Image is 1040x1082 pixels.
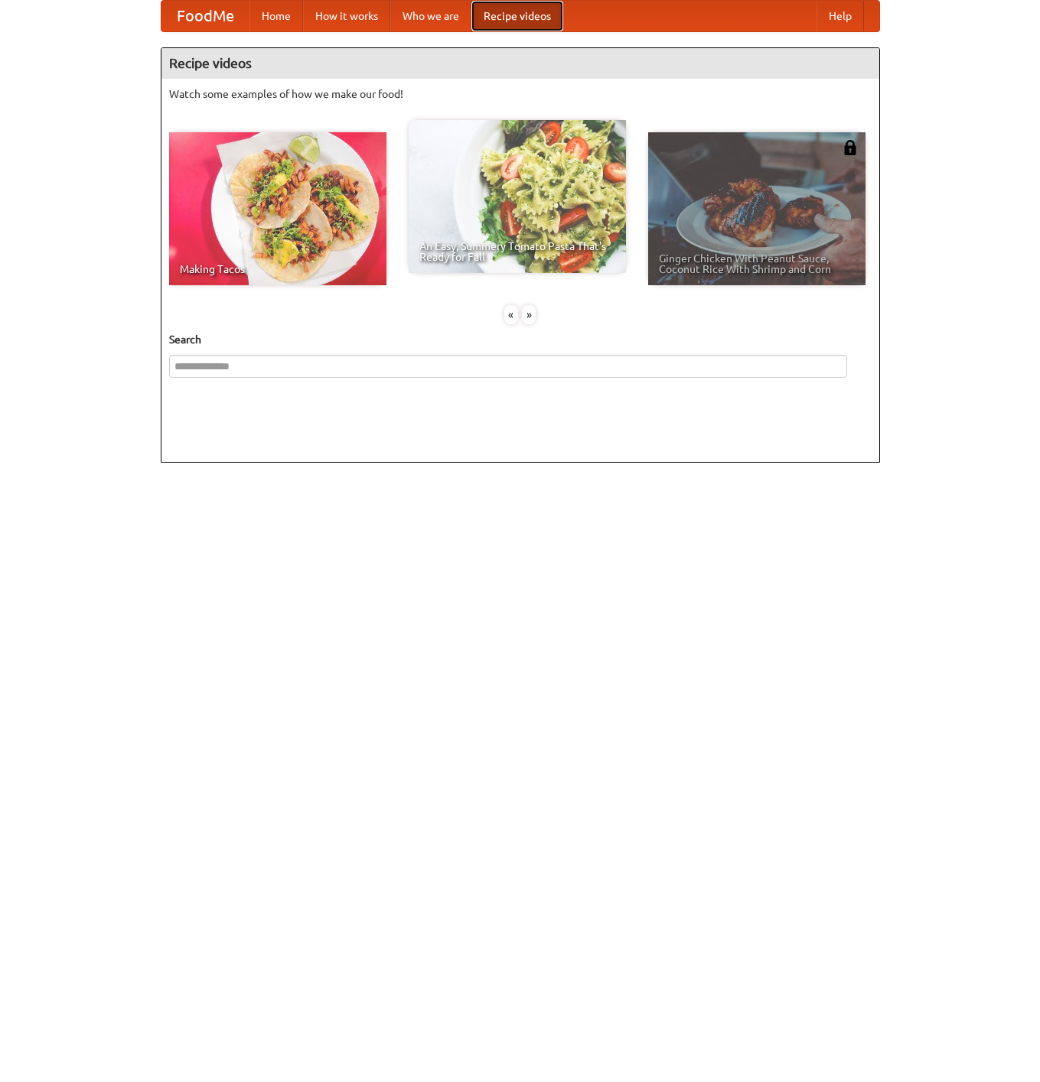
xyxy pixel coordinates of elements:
h4: Recipe videos [161,48,879,79]
a: An Easy, Summery Tomato Pasta That's Ready for Fall [409,120,626,273]
a: FoodMe [161,1,249,31]
span: Making Tacos [180,264,376,275]
a: How it works [303,1,390,31]
a: Help [817,1,864,31]
img: 483408.png [843,140,858,155]
div: « [504,305,518,324]
a: Making Tacos [169,132,386,285]
a: Who we are [390,1,471,31]
div: » [522,305,536,324]
h5: Search [169,332,872,347]
a: Recipe videos [471,1,563,31]
span: An Easy, Summery Tomato Pasta That's Ready for Fall [419,241,615,262]
a: Home [249,1,303,31]
p: Watch some examples of how we make our food! [169,86,872,102]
